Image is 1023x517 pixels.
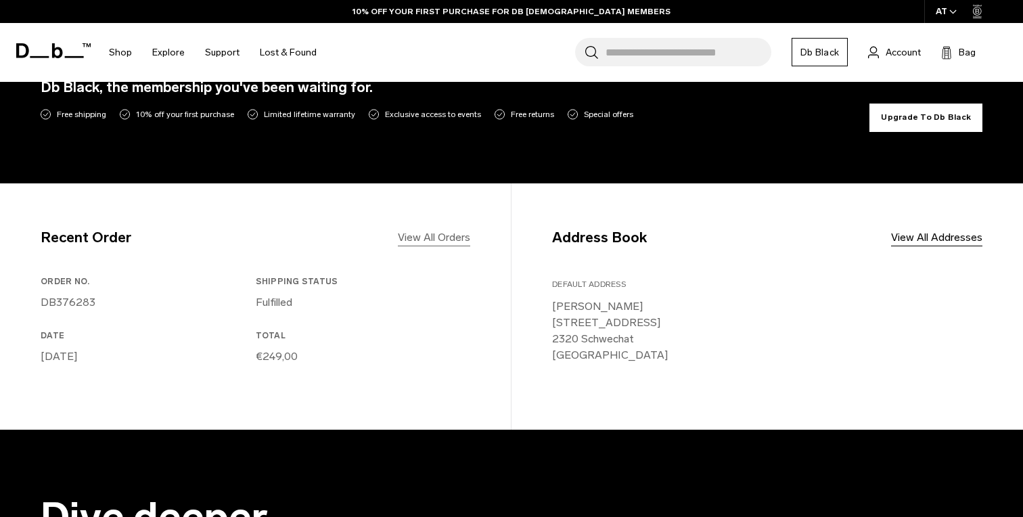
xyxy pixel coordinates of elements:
[41,275,250,288] h3: Order No.
[260,28,317,76] a: Lost & Found
[792,38,848,66] a: Db Black
[256,349,465,365] p: €249,00
[868,44,921,60] a: Account
[552,279,626,289] span: Default Address
[385,108,481,120] span: Exclusive access to events
[256,294,465,311] p: Fulfilled
[41,330,250,342] h3: Date
[511,108,554,120] span: Free returns
[584,108,633,120] span: Special offers
[152,28,185,76] a: Explore
[109,28,132,76] a: Shop
[41,76,869,98] h4: Db Black, the membership you've been waiting for.
[136,108,234,120] span: 10% off your first purchase
[99,23,327,82] nav: Main Navigation
[205,28,240,76] a: Support
[891,229,982,246] a: View All Addresses
[256,330,465,342] h3: Total
[57,108,106,120] span: Free shipping
[398,229,470,246] a: View All Orders
[256,275,465,288] h3: Shipping Status
[959,45,976,60] span: Bag
[41,227,131,248] h4: Recent Order
[41,349,250,365] p: [DATE]
[941,44,976,60] button: Bag
[552,298,982,363] p: [PERSON_NAME] [STREET_ADDRESS] 2320 Schwechat [GEOGRAPHIC_DATA]
[869,104,982,132] button: Upgrade To Db Black
[552,227,647,248] h4: Address Book
[353,5,670,18] a: 10% OFF YOUR FIRST PURCHASE FOR DB [DEMOGRAPHIC_DATA] MEMBERS
[41,296,95,309] a: DB376283
[886,45,921,60] span: Account
[264,108,355,120] span: Limited lifetime warranty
